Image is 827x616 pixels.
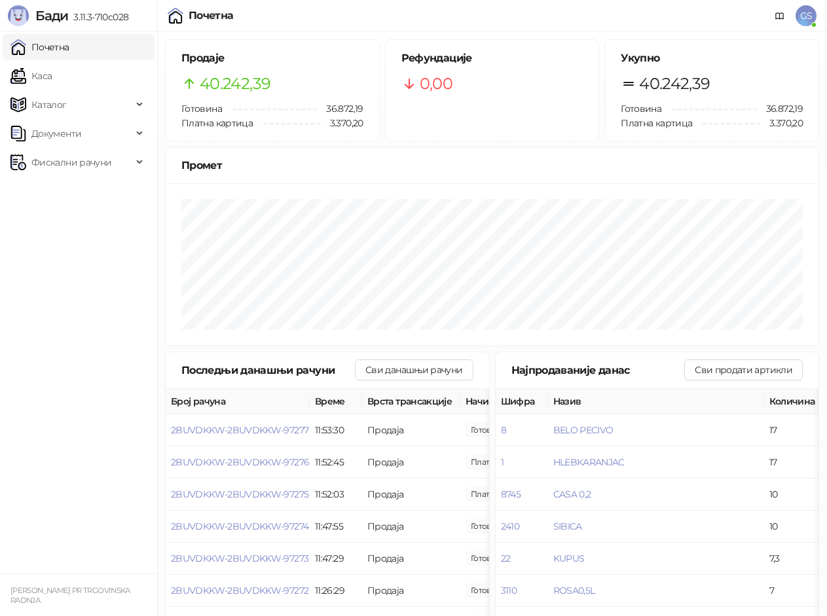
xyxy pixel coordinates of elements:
[181,157,803,173] div: Промет
[764,511,823,543] td: 10
[181,362,355,378] div: Последњи данашњи рачуни
[362,389,460,414] th: Врста трансакције
[764,414,823,446] td: 17
[621,50,803,66] h5: Укупно
[466,455,536,469] span: 335,00
[401,50,583,66] h5: Рефундације
[764,389,823,414] th: Количина
[548,389,764,414] th: Назив
[420,71,452,96] span: 0,00
[171,553,308,564] button: 2BUVDKKW-2BUVDKKW-97273
[317,101,363,116] span: 36.872,19
[501,456,504,468] button: 1
[764,575,823,607] td: 7
[501,520,519,532] button: 2410
[684,359,803,380] button: Сви продати артикли
[796,5,817,26] span: GS
[10,63,52,89] a: Каса
[501,553,511,564] button: 22
[466,519,510,534] span: 100,00
[310,389,362,414] th: Време
[171,488,308,500] button: 2BUVDKKW-2BUVDKKW-97275
[310,446,362,479] td: 11:52:45
[181,103,222,115] span: Готовина
[10,586,130,605] small: [PERSON_NAME] PR TRGOVINSKA RADNJA
[355,359,473,380] button: Сви данашњи рачуни
[310,543,362,575] td: 11:47:29
[362,414,460,446] td: Продаја
[621,117,692,129] span: Платна картица
[166,389,310,414] th: Број рачуна
[769,5,790,26] a: Документација
[764,446,823,479] td: 17
[310,414,362,446] td: 11:53:30
[466,423,510,437] span: 660,00
[31,92,67,118] span: Каталог
[764,479,823,511] td: 10
[639,71,710,96] span: 40.242,39
[181,117,253,129] span: Платна картица
[362,575,460,607] td: Продаја
[321,116,363,130] span: 3.370,20
[189,10,234,21] div: Почетна
[171,585,308,596] button: 2BUVDKKW-2BUVDKKW-97272
[362,511,460,543] td: Продаја
[466,551,510,566] span: 50,00
[501,488,521,500] button: 8745
[362,543,460,575] td: Продаја
[501,424,506,436] button: 8
[553,456,625,468] button: HLEBKARANJAC
[496,389,548,414] th: Шифра
[553,520,582,532] button: SIBICA
[8,5,29,26] img: Logo
[466,487,536,501] span: 650,95
[501,585,517,596] button: 3110
[757,101,803,116] span: 36.872,19
[35,8,68,24] span: Бади
[310,575,362,607] td: 11:26:29
[553,488,591,500] button: CASA 0,2
[68,11,128,23] span: 3.11.3-710c028
[31,149,111,175] span: Фискални рачуни
[621,103,661,115] span: Готовина
[310,511,362,543] td: 11:47:55
[511,362,685,378] div: Најпродаваније данас
[466,583,510,598] span: 270,00
[764,543,823,575] td: 7,3
[362,479,460,511] td: Продаја
[553,553,585,564] button: KUPUS
[362,446,460,479] td: Продаја
[310,479,362,511] td: 11:52:03
[460,389,591,414] th: Начини плаћања
[31,120,81,147] span: Документи
[200,71,270,96] span: 40.242,39
[553,585,595,596] button: ROSA0,5L
[760,116,803,130] span: 3.370,20
[553,424,614,436] button: BELO PECIVO
[10,34,69,60] a: Почетна
[171,424,308,436] button: 2BUVDKKW-2BUVDKKW-97277
[171,520,308,532] button: 2BUVDKKW-2BUVDKKW-97274
[171,456,309,468] button: 2BUVDKKW-2BUVDKKW-97276
[181,50,363,66] h5: Продаје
